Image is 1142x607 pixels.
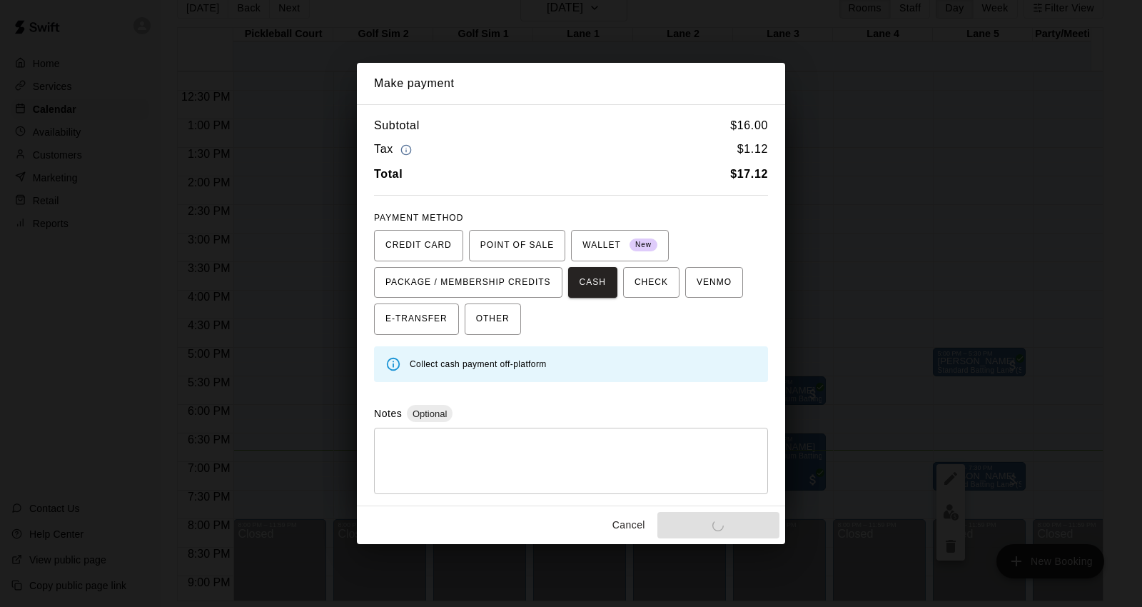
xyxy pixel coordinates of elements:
h6: Subtotal [374,116,420,135]
span: E-TRANSFER [385,308,448,331]
button: E-TRANSFER [374,303,459,335]
span: CREDIT CARD [385,234,452,257]
b: $ 17.12 [730,168,768,180]
span: POINT OF SALE [480,234,554,257]
button: CREDIT CARD [374,230,463,261]
span: VENMO [697,271,732,294]
h6: Tax [374,140,415,159]
button: POINT OF SALE [469,230,565,261]
h6: $ 1.12 [737,140,768,159]
button: VENMO [685,267,743,299]
span: Optional [407,408,453,419]
span: Collect cash payment off-platform [410,359,547,369]
span: PAYMENT METHOD [374,213,463,223]
b: Total [374,168,403,180]
span: OTHER [476,308,510,331]
h2: Make payment [357,63,785,104]
span: PACKAGE / MEMBERSHIP CREDITS [385,271,551,294]
button: CHECK [623,267,679,299]
button: WALLET New [571,230,669,261]
label: Notes [374,408,402,419]
button: Cancel [606,512,652,538]
span: CHECK [635,271,668,294]
button: PACKAGE / MEMBERSHIP CREDITS [374,267,562,299]
span: New [630,236,657,255]
span: CASH [580,271,606,294]
h6: $ 16.00 [730,116,768,135]
button: CASH [568,267,617,299]
span: WALLET [582,234,657,257]
button: OTHER [465,303,521,335]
